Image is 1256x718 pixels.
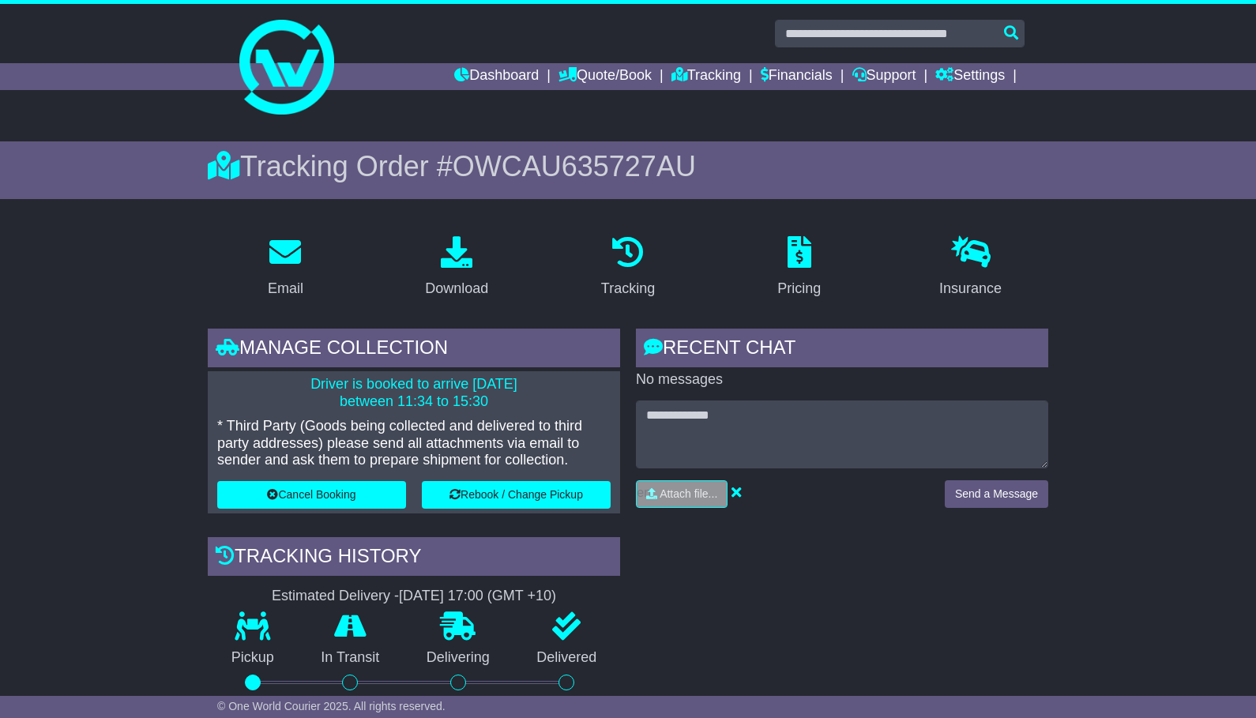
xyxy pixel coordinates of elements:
[767,231,831,305] a: Pricing
[217,700,446,712] span: © One World Courier 2025. All rights reserved.
[208,588,620,605] div: Estimated Delivery -
[298,649,404,667] p: In Transit
[513,649,621,667] p: Delivered
[217,481,406,509] button: Cancel Booking
[558,63,652,90] a: Quote/Book
[217,376,611,410] p: Driver is booked to arrive [DATE] between 11:34 to 15:30
[399,588,556,605] div: [DATE] 17:00 (GMT +10)
[671,63,741,90] a: Tracking
[208,329,620,371] div: Manage collection
[777,278,821,299] div: Pricing
[636,371,1048,389] p: No messages
[208,649,298,667] p: Pickup
[591,231,665,305] a: Tracking
[601,278,655,299] div: Tracking
[258,231,314,305] a: Email
[929,231,1012,305] a: Insurance
[208,537,620,580] div: Tracking history
[761,63,833,90] a: Financials
[935,63,1005,90] a: Settings
[208,149,1048,183] div: Tracking Order #
[454,63,539,90] a: Dashboard
[422,481,611,509] button: Rebook / Change Pickup
[852,63,916,90] a: Support
[425,278,488,299] div: Download
[415,231,498,305] a: Download
[403,649,513,667] p: Delivering
[945,480,1048,508] button: Send a Message
[636,329,1048,371] div: RECENT CHAT
[217,418,611,469] p: * Third Party (Goods being collected and delivered to third party addresses) please send all atta...
[453,150,696,182] span: OWCAU635727AU
[939,278,1002,299] div: Insurance
[268,278,303,299] div: Email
